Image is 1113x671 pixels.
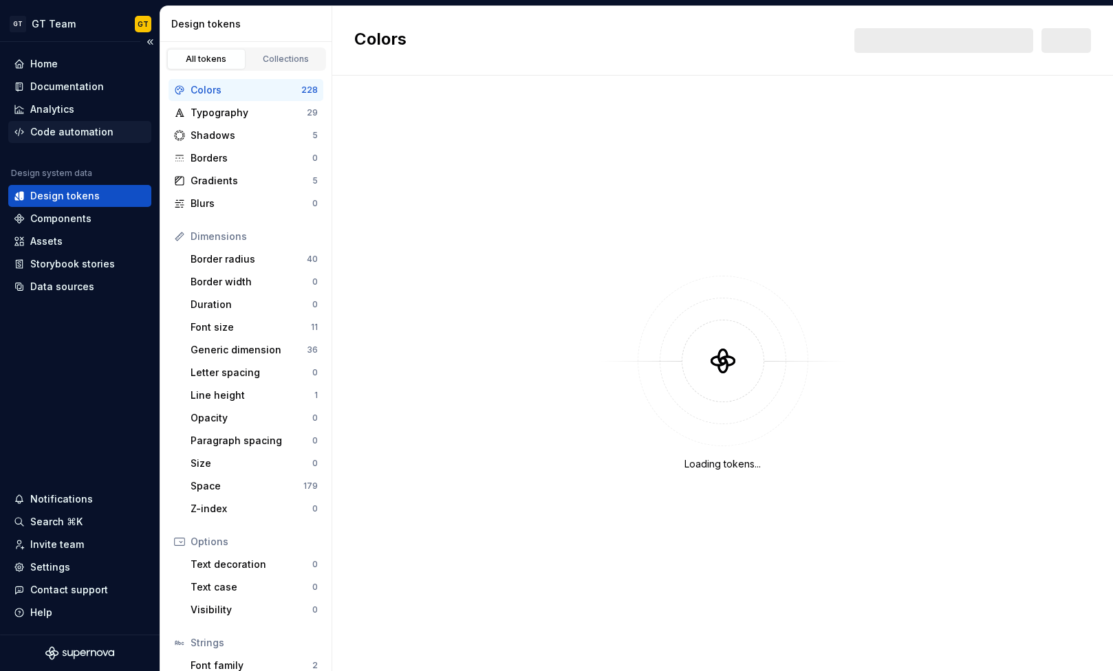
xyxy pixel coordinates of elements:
div: 0 [312,604,318,615]
div: Colors [191,83,301,97]
div: All tokens [172,54,241,65]
div: 0 [312,276,318,287]
a: Border width0 [185,271,323,293]
a: Blurs0 [169,192,323,214]
div: 11 [311,322,318,333]
div: Invite team [30,538,84,551]
div: Design system data [11,168,92,179]
div: Shadows [191,129,312,142]
div: 0 [312,582,318,593]
a: Visibility0 [185,599,323,621]
div: 40 [307,254,318,265]
a: Duration0 [185,294,323,316]
div: Font size [191,320,311,334]
a: Border radius40 [185,248,323,270]
div: 0 [312,198,318,209]
a: Analytics [8,98,151,120]
button: GTGT TeamGT [3,9,157,38]
a: Z-index0 [185,498,323,520]
a: Storybook stories [8,253,151,275]
div: Data sources [30,280,94,294]
div: Analytics [30,102,74,116]
a: Space179 [185,475,323,497]
div: Notifications [30,492,93,506]
div: Loading tokens... [684,457,761,471]
div: GT [138,19,149,30]
div: Size [191,456,312,470]
div: Generic dimension [191,343,307,357]
button: Search ⌘K [8,511,151,533]
div: 0 [312,299,318,310]
div: 5 [312,130,318,141]
div: Code automation [30,125,114,139]
div: Storybook stories [30,257,115,271]
a: Typography29 [169,102,323,124]
a: Opacity0 [185,407,323,429]
div: 29 [307,107,318,118]
div: Border width [191,275,312,289]
a: Borders0 [169,147,323,169]
div: Gradients [191,174,312,188]
div: 36 [307,344,318,355]
a: Settings [8,556,151,578]
div: 179 [303,481,318,492]
a: Paragraph spacing0 [185,430,323,452]
div: Typography [191,106,307,120]
h2: Colors [354,28,407,53]
a: Assets [8,230,151,252]
a: Line height1 [185,384,323,406]
div: Line height [191,388,314,402]
div: 0 [312,458,318,469]
a: Letter spacing0 [185,362,323,384]
a: Design tokens [8,185,151,207]
div: Options [191,535,318,549]
svg: Supernova Logo [45,646,114,660]
div: Letter spacing [191,366,312,379]
div: 5 [312,175,318,186]
div: GT Team [32,17,76,31]
a: Colors228 [169,79,323,101]
div: GT [10,16,26,32]
a: Text case0 [185,576,323,598]
div: 1 [314,390,318,401]
div: Border radius [191,252,307,266]
div: Paragraph spacing [191,434,312,448]
div: Visibility [191,603,312,617]
a: Invite team [8,533,151,555]
a: Text decoration0 [185,553,323,575]
div: 0 [312,412,318,423]
a: Documentation [8,76,151,98]
div: Design tokens [30,189,100,203]
a: Components [8,208,151,230]
a: Font size11 [185,316,323,338]
a: Generic dimension36 [185,339,323,361]
div: Text case [191,580,312,594]
a: Gradients5 [169,170,323,192]
div: Documentation [30,80,104,93]
div: 0 [312,435,318,446]
div: 0 [312,559,318,570]
div: Help [30,606,52,619]
div: Home [30,57,58,71]
div: Text decoration [191,558,312,571]
div: Strings [191,636,318,650]
div: Duration [191,298,312,311]
div: 228 [301,85,318,96]
button: Help [8,602,151,624]
div: Blurs [191,197,312,210]
button: Collapse sidebar [140,32,160,52]
div: Collections [252,54,321,65]
div: Search ⌘K [30,515,83,529]
button: Contact support [8,579,151,601]
a: Home [8,53,151,75]
a: Data sources [8,276,151,298]
a: Code automation [8,121,151,143]
div: Dimensions [191,230,318,243]
div: 0 [312,153,318,164]
div: 0 [312,367,318,378]
div: Borders [191,151,312,165]
a: Shadows5 [169,124,323,146]
div: 2 [312,660,318,671]
div: Settings [30,560,70,574]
